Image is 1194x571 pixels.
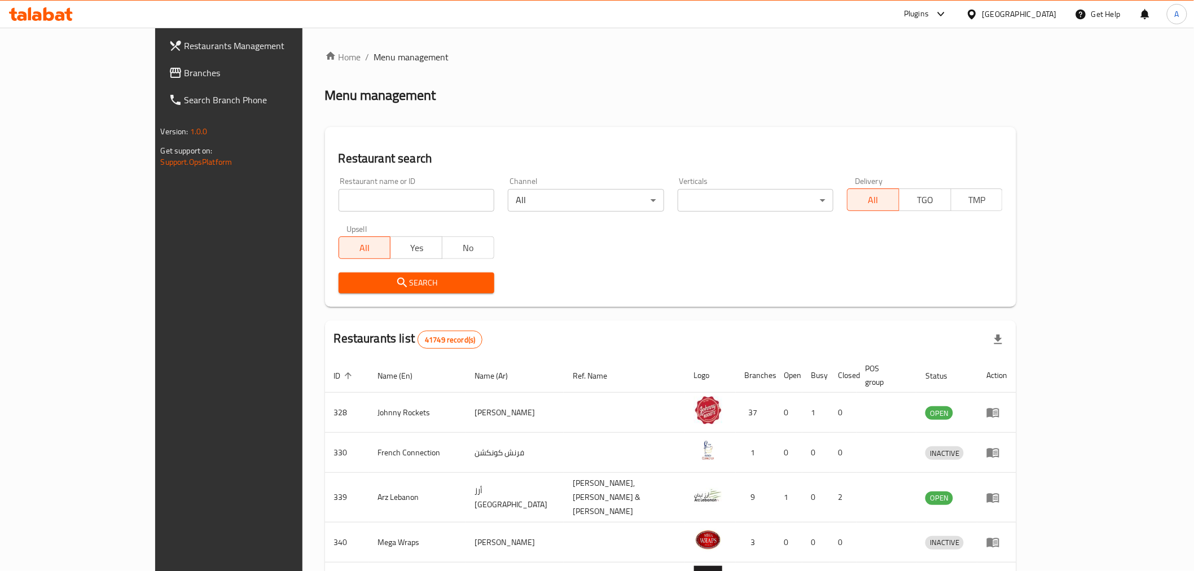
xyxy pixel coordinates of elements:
[775,473,802,522] td: 1
[475,369,523,383] span: Name (Ar)
[161,143,213,158] span: Get support on:
[925,406,953,420] div: OPEN
[378,369,428,383] span: Name (En)
[829,522,857,563] td: 0
[160,59,354,86] a: Branches
[694,481,722,509] img: Arz Lebanon
[694,526,722,554] img: Mega Wraps
[925,491,953,505] div: OPEN
[418,335,482,345] span: 41749 record(s)
[325,50,1017,64] nav: breadcrumb
[925,491,953,504] span: OPEN
[339,273,494,293] button: Search
[185,39,345,52] span: Restaurants Management
[986,535,1007,549] div: Menu
[829,473,857,522] td: 2
[925,446,964,460] div: INACTIVE
[802,358,829,393] th: Busy
[852,192,895,208] span: All
[802,473,829,522] td: 0
[573,369,622,383] span: Ref. Name
[982,8,1057,20] div: [GEOGRAPHIC_DATA]
[339,150,1003,167] h2: Restaurant search
[160,86,354,113] a: Search Branch Phone
[442,236,494,259] button: No
[829,358,857,393] th: Closed
[925,447,964,460] span: INACTIVE
[736,433,775,473] td: 1
[1175,8,1179,20] span: A
[418,331,482,349] div: Total records count
[736,358,775,393] th: Branches
[508,189,664,212] div: All
[339,236,391,259] button: All
[334,369,355,383] span: ID
[344,240,387,256] span: All
[466,522,564,563] td: [PERSON_NAME]
[161,155,232,169] a: Support.OpsPlatform
[904,7,929,21] div: Plugins
[951,188,1003,211] button: TMP
[161,124,188,139] span: Version:
[390,236,442,259] button: Yes
[986,406,1007,419] div: Menu
[395,240,438,256] span: Yes
[775,522,802,563] td: 0
[346,225,367,233] label: Upsell
[985,326,1012,353] div: Export file
[855,177,883,185] label: Delivery
[956,192,999,208] span: TMP
[348,276,485,290] span: Search
[466,393,564,433] td: [PERSON_NAME]
[847,188,899,211] button: All
[775,393,802,433] td: 0
[685,358,736,393] th: Logo
[185,66,345,80] span: Branches
[829,393,857,433] td: 0
[986,446,1007,459] div: Menu
[366,50,370,64] li: /
[775,358,802,393] th: Open
[678,189,833,212] div: ​
[325,86,436,104] h2: Menu management
[190,124,208,139] span: 1.0.0
[374,50,449,64] span: Menu management
[694,396,722,424] img: Johnny Rockets
[369,433,466,473] td: French Connection
[466,473,564,522] td: أرز [GEOGRAPHIC_DATA]
[369,473,466,522] td: Arz Lebanon
[736,393,775,433] td: 37
[736,473,775,522] td: 9
[564,473,685,522] td: [PERSON_NAME],[PERSON_NAME] & [PERSON_NAME]
[334,330,483,349] h2: Restaurants list
[185,93,345,107] span: Search Branch Phone
[369,393,466,433] td: Johnny Rockets
[829,433,857,473] td: 0
[339,189,494,212] input: Search for restaurant name or ID..
[160,32,354,59] a: Restaurants Management
[986,491,1007,504] div: Menu
[694,436,722,464] img: French Connection
[736,522,775,563] td: 3
[977,358,1016,393] th: Action
[925,407,953,420] span: OPEN
[866,362,903,389] span: POS group
[775,433,802,473] td: 0
[466,433,564,473] td: فرنش كونكشن
[802,433,829,473] td: 0
[802,393,829,433] td: 1
[899,188,951,211] button: TGO
[369,522,466,563] td: Mega Wraps
[802,522,829,563] td: 0
[904,192,947,208] span: TGO
[447,240,490,256] span: No
[925,369,962,383] span: Status
[925,536,964,549] span: INACTIVE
